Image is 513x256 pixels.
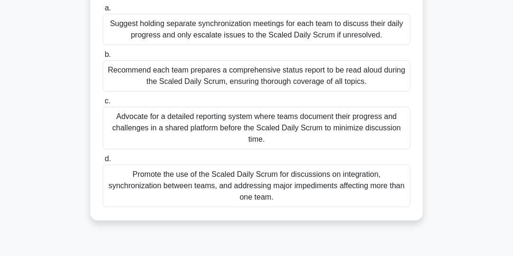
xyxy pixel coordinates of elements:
span: c. [104,97,110,105]
span: d. [104,155,111,163]
div: Recommend each team prepares a comprehensive status report to be read aloud during the Scaled Dai... [103,60,410,91]
div: Advocate for a detailed reporting system where teams document their progress and challenges in a ... [103,107,410,149]
div: Promote the use of the Scaled Daily Scrum for discussions on integration, synchronization between... [103,165,410,207]
span: a. [104,4,111,12]
div: Suggest holding separate synchronization meetings for each team to discuss their daily progress a... [103,14,410,45]
span: b. [104,50,111,58]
